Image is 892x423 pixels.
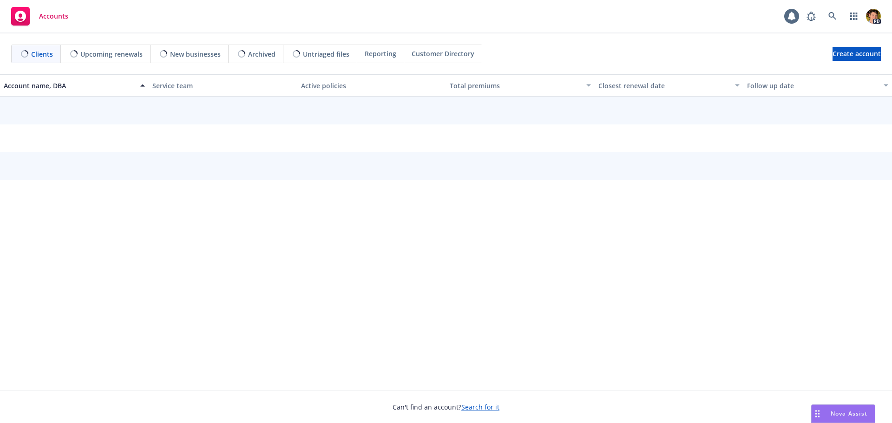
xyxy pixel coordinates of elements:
[149,74,297,97] button: Service team
[303,49,349,59] span: Untriaged files
[802,7,820,26] a: Report a Bug
[595,74,743,97] button: Closest renewal date
[833,47,881,61] a: Create account
[811,404,875,423] button: Nova Assist
[152,81,294,91] div: Service team
[831,410,867,417] span: Nova Assist
[598,81,729,91] div: Closest renewal date
[248,49,275,59] span: Archived
[446,74,595,97] button: Total premiums
[845,7,863,26] a: Switch app
[170,49,221,59] span: New businesses
[450,81,581,91] div: Total premiums
[4,81,135,91] div: Account name, DBA
[80,49,143,59] span: Upcoming renewals
[297,74,446,97] button: Active policies
[365,49,396,59] span: Reporting
[866,9,881,24] img: photo
[747,81,878,91] div: Follow up date
[301,81,442,91] div: Active policies
[393,402,499,412] span: Can't find an account?
[39,13,68,20] span: Accounts
[412,49,474,59] span: Customer Directory
[833,45,881,63] span: Create account
[461,403,499,411] a: Search for it
[812,405,823,423] div: Drag to move
[7,3,72,29] a: Accounts
[823,7,842,26] a: Search
[743,74,892,97] button: Follow up date
[31,49,53,59] span: Clients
